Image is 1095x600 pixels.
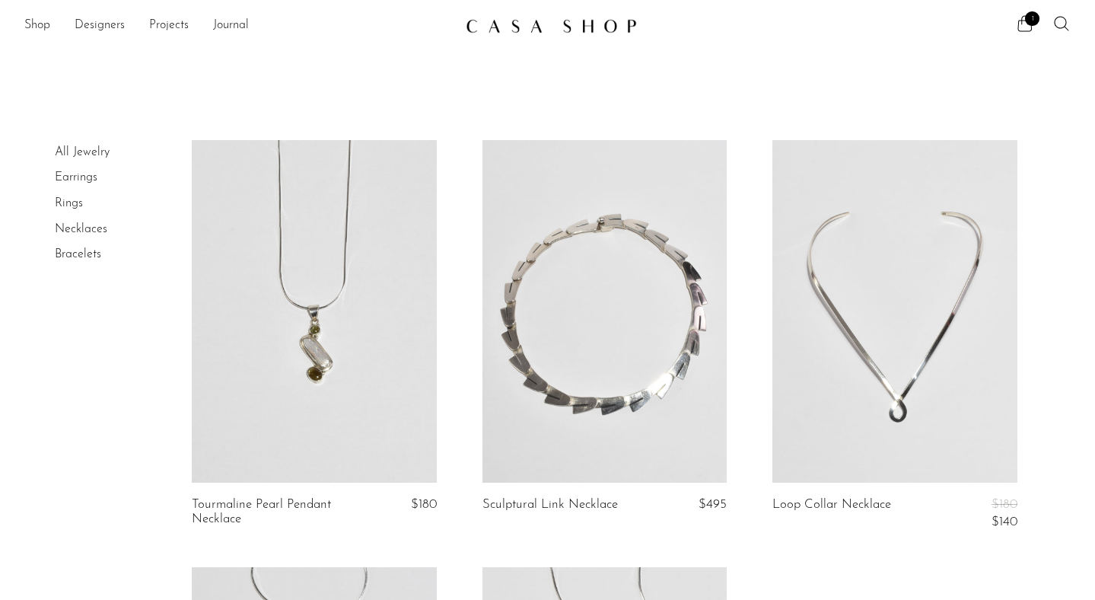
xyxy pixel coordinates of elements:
a: Loop Collar Necklace [772,498,891,529]
span: $140 [992,515,1017,528]
span: $495 [699,498,727,511]
a: All Jewelry [55,146,110,158]
a: Necklaces [55,223,107,235]
nav: Desktop navigation [24,13,454,39]
ul: NEW HEADER MENU [24,13,454,39]
a: Bracelets [55,248,101,260]
a: Earrings [55,171,97,184]
a: Rings [55,197,83,209]
a: Tourmaline Pearl Pendant Necklace [192,498,354,526]
span: $180 [992,498,1017,511]
a: Designers [75,16,125,36]
a: Projects [149,16,189,36]
span: $180 [411,498,437,511]
a: Sculptural Link Necklace [482,498,618,512]
a: Shop [24,16,50,36]
span: 1 [1025,11,1039,26]
a: Journal [213,16,249,36]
